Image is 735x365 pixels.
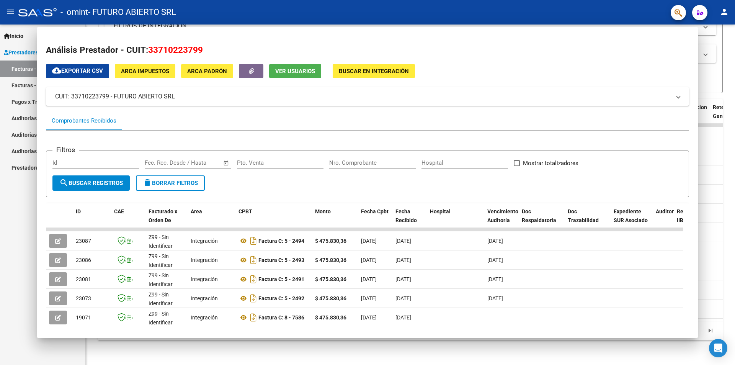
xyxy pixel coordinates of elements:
[484,203,519,237] datatable-header-cell: Vencimiento Auditoría
[315,238,346,244] strong: $ 475.830,36
[275,68,315,75] span: Ver Usuarios
[191,314,218,321] span: Integración
[222,159,231,167] button: Open calendar
[149,253,173,268] span: Z99 - Sin Identificar
[487,238,503,244] span: [DATE]
[333,64,415,78] button: Buscar en Integración
[395,314,411,321] span: [DATE]
[430,208,451,214] span: Hospital
[191,238,218,244] span: Integración
[315,208,331,214] span: Monto
[149,291,173,306] span: Z99 - Sin Identificar
[111,203,145,237] datatable-header-cell: CAE
[248,311,258,324] i: Descargar documento
[258,276,304,282] strong: Factura C: 5 - 2491
[145,203,188,237] datatable-header-cell: Facturado x Orden De
[522,208,556,223] span: Doc Respaldatoria
[653,203,674,237] datatable-header-cell: Auditoria
[73,203,111,237] datatable-header-cell: ID
[76,276,91,282] span: 23081
[188,203,235,237] datatable-header-cell: Area
[656,208,678,214] span: Auditoria
[59,178,69,187] mat-icon: search
[59,180,123,187] span: Buscar Registros
[568,208,599,223] span: Doc Trazabilidad
[312,203,358,237] datatable-header-cell: Monto
[76,208,81,214] span: ID
[361,257,377,263] span: [DATE]
[395,276,411,282] span: [DATE]
[52,67,103,74] span: Exportar CSV
[4,32,23,40] span: Inicio
[258,314,304,321] strong: Factura C: 8 - 7586
[148,45,203,55] span: 33710223799
[121,68,169,75] span: ARCA Impuestos
[52,175,130,191] button: Buscar Registros
[315,295,346,301] strong: $ 475.830,36
[76,238,91,244] span: 23087
[720,7,729,16] mat-icon: person
[149,234,173,249] span: Z99 - Sin Identificar
[395,295,411,301] span: [DATE]
[46,64,109,78] button: Exportar CSV
[149,272,173,287] span: Z99 - Sin Identificar
[565,203,611,237] datatable-header-cell: Doc Trazabilidad
[358,203,392,237] datatable-header-cell: Fecha Cpbt
[487,257,503,263] span: [DATE]
[181,64,233,78] button: ARCA Padrón
[60,4,88,21] span: - omint
[339,68,409,75] span: Buscar en Integración
[76,314,91,321] span: 19071
[191,208,202,214] span: Area
[248,235,258,247] i: Descargar documento
[55,92,671,101] mat-panel-title: CUIT: 33710223799 - FUTURO ABIERTO SRL
[519,203,565,237] datatable-header-cell: Doc Respaldatoria
[269,64,321,78] button: Ver Usuarios
[315,276,346,282] strong: $ 475.830,36
[361,295,377,301] span: [DATE]
[611,203,653,237] datatable-header-cell: Expediente SUR Asociado
[145,159,176,166] input: Fecha inicio
[187,68,227,75] span: ARCA Padrón
[114,22,698,30] mat-panel-title: FILTROS DE INTEGRACION
[248,273,258,285] i: Descargar documento
[614,208,648,223] span: Expediente SUR Asociado
[677,208,702,223] span: Retencion IIBB
[315,257,346,263] strong: $ 475.830,36
[149,208,177,223] span: Facturado x Orden De
[149,311,173,326] span: Z99 - Sin Identificar
[487,208,518,223] span: Vencimiento Auditoría
[395,257,411,263] span: [DATE]
[248,254,258,266] i: Descargar documento
[674,203,704,237] datatable-header-cell: Retencion IIBB
[52,116,116,125] div: Comprobantes Recibidos
[4,48,73,57] span: Prestadores / Proveedores
[88,4,176,21] span: - FUTURO ABIERTO SRL
[115,64,175,78] button: ARCA Impuestos
[392,203,427,237] datatable-header-cell: Fecha Recibido
[361,314,377,321] span: [DATE]
[238,208,252,214] span: CPBT
[46,87,689,106] mat-expansion-panel-header: CUIT: 33710223799 - FUTURO ABIERTO SRL
[487,276,503,282] span: [DATE]
[703,327,718,335] a: go to last page
[258,257,304,263] strong: Factura C: 5 - 2493
[52,145,79,155] h3: Filtros
[395,208,417,223] span: Fecha Recibido
[76,257,91,263] span: 23086
[315,314,346,321] strong: $ 475.830,36
[235,203,312,237] datatable-header-cell: CPBT
[361,276,377,282] span: [DATE]
[136,175,205,191] button: Borrar Filtros
[258,238,304,244] strong: Factura C: 5 - 2494
[709,339,727,357] div: Open Intercom Messenger
[248,292,258,304] i: Descargar documento
[361,238,377,244] span: [DATE]
[191,276,218,282] span: Integración
[258,295,304,301] strong: Factura C: 5 - 2492
[523,159,578,168] span: Mostrar totalizadores
[361,208,389,214] span: Fecha Cpbt
[183,159,220,166] input: Fecha fin
[191,295,218,301] span: Integración
[6,7,15,16] mat-icon: menu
